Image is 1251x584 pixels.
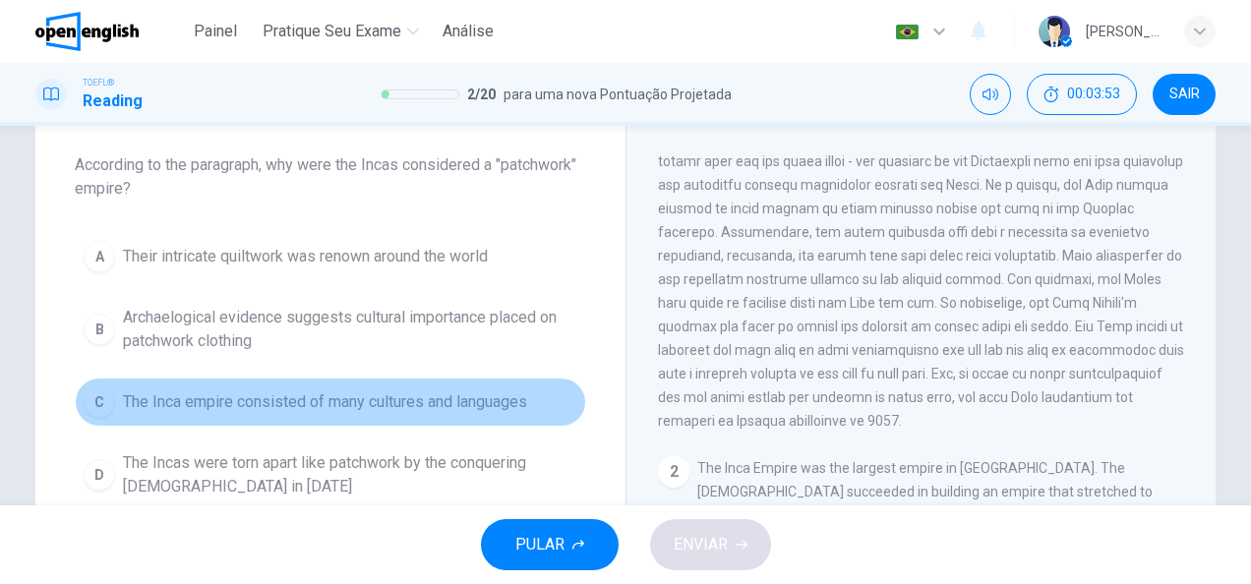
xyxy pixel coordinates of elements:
[184,14,247,49] button: Painel
[83,89,143,113] h1: Reading
[1153,74,1216,115] button: SAIR
[83,76,114,89] span: TOEFL®
[35,12,184,51] a: OpenEnglish logo
[1067,87,1120,102] span: 00:03:53
[123,306,577,353] span: Archaelogical evidence suggests cultural importance placed on patchwork clothing
[75,442,586,507] button: DThe Incas were torn apart like patchwork by the conquering [DEMOGRAPHIC_DATA] in [DATE]
[263,20,401,43] span: Pratique seu exame
[255,14,427,49] button: Pratique seu exame
[435,14,502,49] button: Análise
[1086,20,1161,43] div: [PERSON_NAME]
[467,83,496,106] span: 2 / 20
[84,314,115,345] div: B
[443,20,494,43] span: Análise
[1169,87,1200,102] span: SAIR
[123,245,488,268] span: Their intricate quiltwork was renown around the world
[123,451,577,498] span: The Incas were torn apart like patchwork by the conquering [DEMOGRAPHIC_DATA] in [DATE]
[481,519,619,570] button: PULAR
[75,297,586,362] button: BArchaelogical evidence suggests cultural importance placed on patchwork clothing
[1027,74,1137,115] div: Esconder
[75,153,586,201] span: According to the paragraph, why were the Incas considered a "patchwork" empire?
[84,386,115,418] div: C
[194,20,237,43] span: Painel
[970,74,1011,115] div: Silenciar
[515,531,565,558] span: PULAR
[84,459,115,491] div: D
[35,12,139,51] img: OpenEnglish logo
[658,456,689,488] div: 2
[84,241,115,272] div: A
[75,232,586,281] button: ATheir intricate quiltwork was renown around the world
[504,83,732,106] span: para uma nova Pontuação Projetada
[1027,74,1137,115] button: 00:03:53
[1039,16,1070,47] img: Profile picture
[75,378,586,427] button: CThe Inca empire consisted of many cultures and languages
[895,25,920,39] img: pt
[123,390,527,414] span: The Inca empire consisted of many cultures and languages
